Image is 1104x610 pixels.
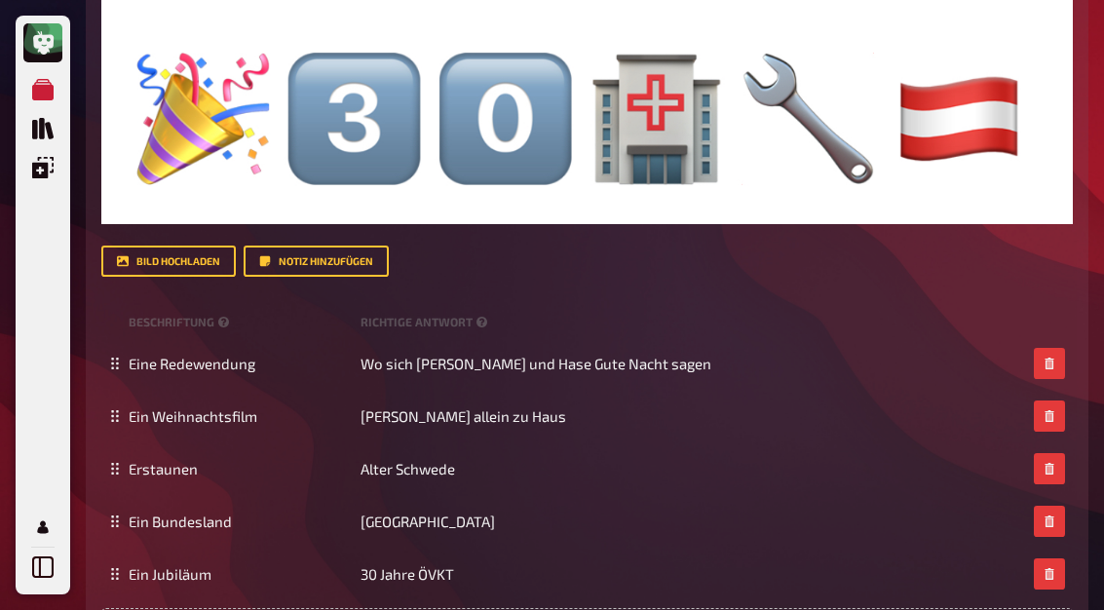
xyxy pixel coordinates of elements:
[23,508,62,547] a: Mein Konto
[101,246,236,277] button: Bild hochladen
[361,460,455,477] span: Alter Schwede
[23,148,62,187] a: Einblendungen
[23,70,62,109] a: Meine Quizze
[361,355,711,372] span: Wo sich [PERSON_NAME] und Hase Gute Nacht sagen
[361,407,566,425] span: [PERSON_NAME] allein zu Haus
[361,314,491,330] small: Richtige Antwort
[244,246,389,277] button: Notiz hinzufügen
[129,460,198,477] span: Erstaunen
[361,513,495,530] span: [GEOGRAPHIC_DATA]
[23,109,62,148] a: Quiz Sammlung
[129,407,257,425] span: Ein Weihnachtsfilm
[129,314,353,330] small: Beschriftung
[129,355,255,372] span: Eine Redewendung
[361,565,454,583] span: 30 Jahre ÖVKT
[129,513,232,530] span: Ein Bundesland
[129,565,211,583] span: Ein Jubiläum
